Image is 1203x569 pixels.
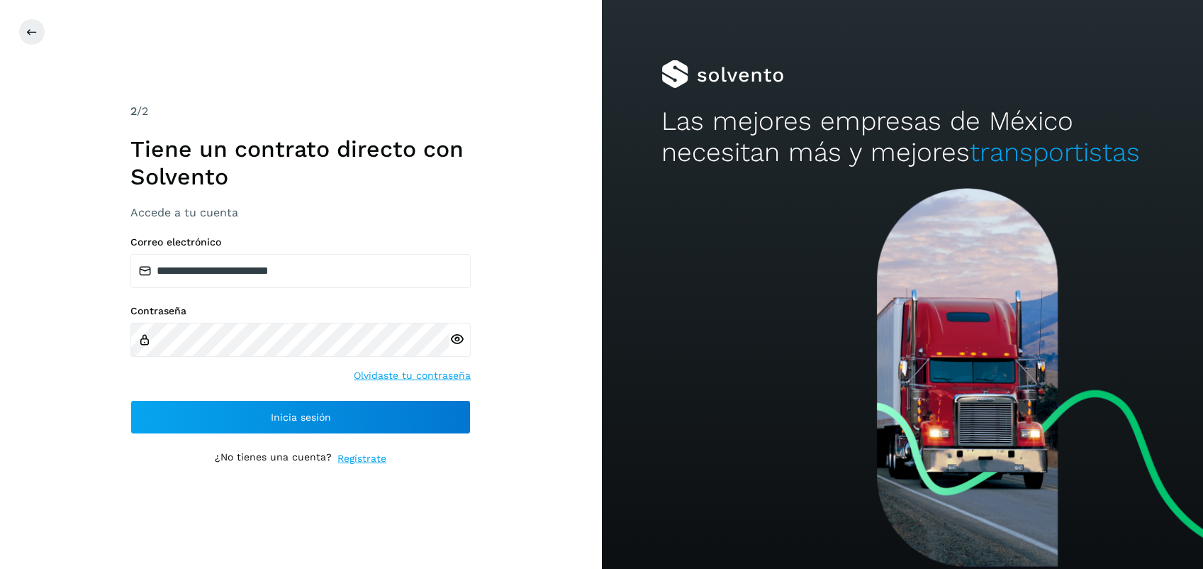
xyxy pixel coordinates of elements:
[661,106,1143,169] h2: Las mejores empresas de México necesitan más y mejores
[130,103,471,120] div: /2
[215,451,332,466] p: ¿No tienes una cuenta?
[970,137,1140,167] span: transportistas
[130,305,471,317] label: Contraseña
[130,206,471,219] h3: Accede a tu cuenta
[130,400,471,434] button: Inicia sesión
[337,451,386,466] a: Regístrate
[130,136,471,190] h1: Tiene un contrato directo con Solvento
[271,412,331,422] span: Inicia sesión
[354,368,471,383] a: Olvidaste tu contraseña
[130,236,471,248] label: Correo electrónico
[130,104,137,118] span: 2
